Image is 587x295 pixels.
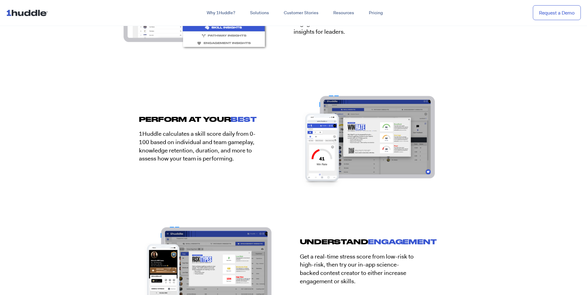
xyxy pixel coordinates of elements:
[139,130,263,163] p: 1Huddle calculates a skill score daily from 0-100 based on individual and team gameplay, knowledg...
[199,7,243,19] a: Why 1Huddle?
[231,115,257,123] span: BEST
[368,238,437,246] span: ENGAGEMENT
[326,7,361,19] a: Resources
[276,7,326,19] a: Customer Stories
[361,7,390,19] a: Pricing
[300,237,448,246] h2: UNDERSTAND
[139,115,263,124] h2: PERFORM AT YOUR
[243,7,276,19] a: Solutions
[6,7,50,19] img: ...
[300,253,414,285] p: Get a real-time stress score from low-risk to high-risk, then try our in-app science-backed conte...
[533,5,581,20] a: Request a Demo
